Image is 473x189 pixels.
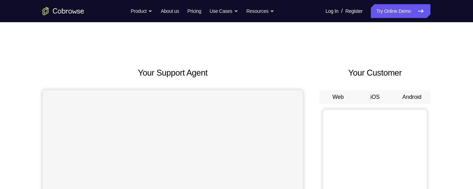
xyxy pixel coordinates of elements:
[341,7,342,15] span: /
[320,90,357,104] button: Web
[371,4,430,18] a: Try Online Demo
[393,90,430,104] button: Android
[43,7,84,15] a: Go to the home page
[247,4,275,18] button: Resources
[325,4,338,18] a: Log In
[320,67,430,79] h2: Your Customer
[209,4,238,18] button: Use Cases
[43,67,303,79] h2: Your Support Agent
[187,4,201,18] a: Pricing
[131,4,153,18] button: Product
[346,4,363,18] a: Register
[357,90,394,104] button: iOS
[161,4,179,18] a: About us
